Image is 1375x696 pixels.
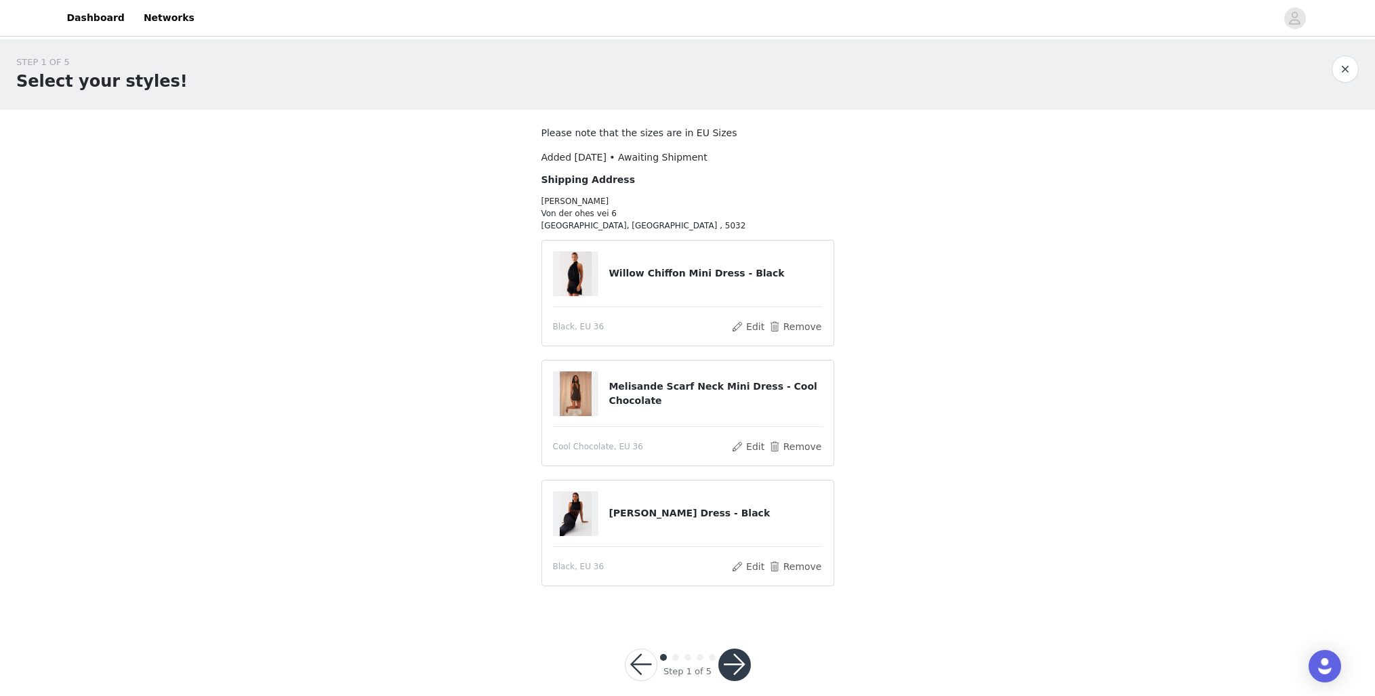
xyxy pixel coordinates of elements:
h4: Shipping Address [541,173,834,187]
button: Edit [731,319,766,335]
h4: Willow Chiffon Mini Dress - Black [609,266,822,281]
span: Added [DATE] • Awaiting Shipment [541,152,707,163]
p: [PERSON_NAME] Von der ohes vei 6 [GEOGRAPHIC_DATA], [GEOGRAPHIC_DATA] , 5032 [541,195,834,232]
button: Remove [768,438,822,455]
h4: Melisande Scarf Neck Mini Dress - Cool Chocolate [609,380,822,408]
button: Remove [768,558,822,575]
a: Networks [136,3,203,33]
div: Open Intercom Messenger [1309,650,1341,682]
button: Edit [731,558,766,575]
div: avatar [1288,7,1301,29]
h4: [PERSON_NAME] Dress - Black [609,506,822,520]
h1: Select your styles! [16,69,188,94]
img: Lucinda Maxi Dress - Black [560,491,592,536]
div: Step 1 of 5 [663,665,712,678]
span: Black, EU 36 [553,321,604,333]
a: Dashboard [59,3,133,33]
img: Melisande Scarf Neck Mini Dress - Cool Chocolate [560,371,592,416]
span: Cool Chocolate, EU 36 [553,441,643,453]
div: STEP 1 OF 5 [16,56,188,69]
span: Black, EU 36 [553,560,604,573]
button: Remove [768,319,822,335]
img: Willow Chiffon Mini Dress - Black [560,251,592,296]
p: Please note that the sizes are in EU Sizes [541,126,834,140]
button: Edit [731,438,766,455]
